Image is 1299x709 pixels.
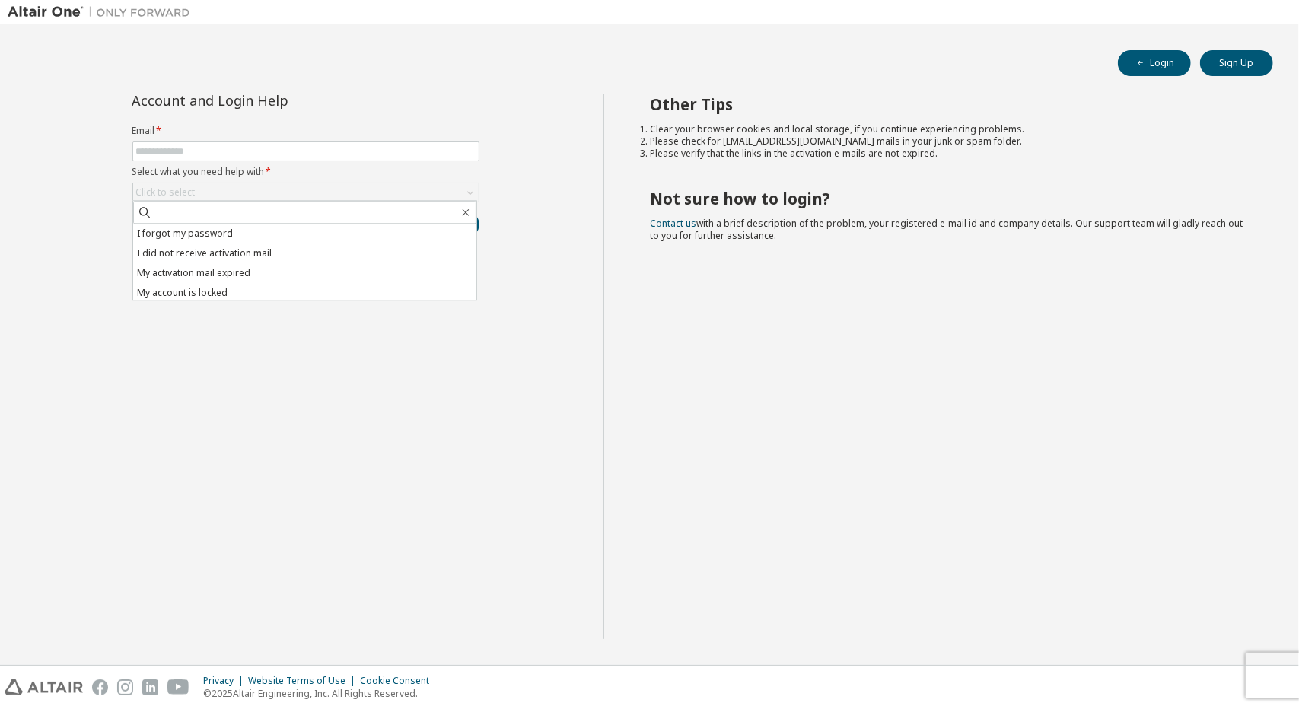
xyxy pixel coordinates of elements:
[142,679,158,695] img: linkedin.svg
[650,123,1246,135] li: Clear your browser cookies and local storage, if you continue experiencing problems.
[650,217,1243,242] span: with a brief description of the problem, your registered e-mail id and company details. Our suppo...
[650,148,1246,160] li: Please verify that the links in the activation e-mails are not expired.
[133,183,479,202] div: Click to select
[136,186,196,199] div: Click to select
[167,679,189,695] img: youtube.svg
[133,224,476,243] li: I forgot my password
[248,675,360,687] div: Website Terms of Use
[1118,50,1191,76] button: Login
[650,189,1246,208] h2: Not sure how to login?
[5,679,83,695] img: altair_logo.svg
[203,675,248,687] div: Privacy
[117,679,133,695] img: instagram.svg
[203,687,438,700] p: © 2025 Altair Engineering, Inc. All Rights Reserved.
[8,5,198,20] img: Altair One
[650,217,696,230] a: Contact us
[360,675,438,687] div: Cookie Consent
[1200,50,1273,76] button: Sign Up
[132,166,479,178] label: Select what you need help with
[92,679,108,695] img: facebook.svg
[650,135,1246,148] li: Please check for [EMAIL_ADDRESS][DOMAIN_NAME] mails in your junk or spam folder.
[132,94,410,107] div: Account and Login Help
[132,125,479,137] label: Email
[650,94,1246,114] h2: Other Tips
